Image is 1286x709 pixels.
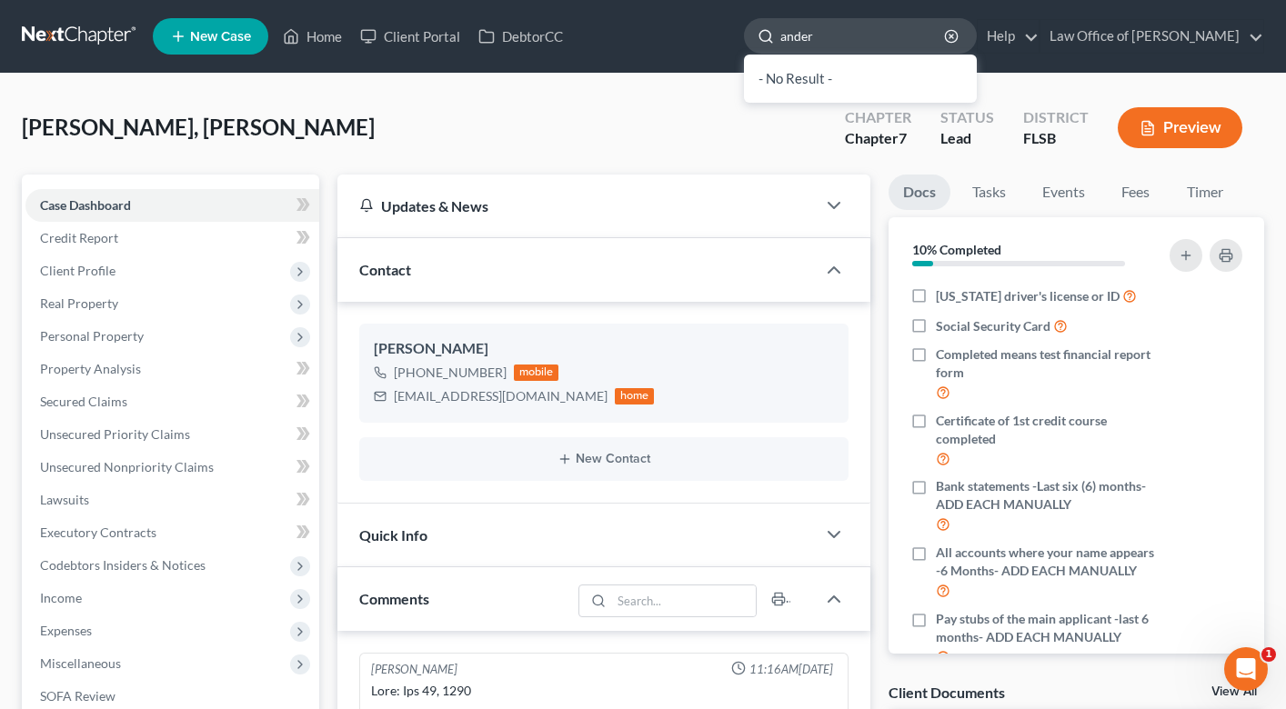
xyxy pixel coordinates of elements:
[889,175,950,210] a: Docs
[40,688,116,704] span: SOFA Review
[1023,128,1089,149] div: FLSB
[845,107,911,128] div: Chapter
[25,353,319,385] a: Property Analysis
[371,661,457,678] div: [PERSON_NAME]
[936,544,1155,580] span: All accounts where your name appears -6 Months- ADD EACH MANUALLY
[40,361,141,376] span: Property Analysis
[940,128,994,149] div: Lead
[899,129,907,146] span: 7
[889,683,1005,702] div: Client Documents
[40,230,118,245] span: Credit Report
[40,426,190,442] span: Unsecured Priority Claims
[1028,175,1100,210] a: Events
[40,623,92,638] span: Expenses
[40,295,118,311] span: Real Property
[25,516,319,549] a: Executory Contracts
[615,388,655,404] div: home
[40,459,214,474] span: Unsecured Nonpriority Claims
[1211,685,1257,698] a: View All
[25,418,319,451] a: Unsecured Priority Claims
[958,175,1020,210] a: Tasks
[936,610,1155,646] span: Pay stubs of the main applicant -last 6 months- ADD EACH MANUALLY
[936,412,1155,448] span: Certificate of 1st credit course completed
[40,590,82,605] span: Income
[936,345,1155,382] span: Completed means test financial report form
[744,55,977,103] div: - No Result -
[1107,175,1165,210] a: Fees
[749,661,833,678] span: 11:16AM[DATE]
[1172,175,1238,210] a: Timer
[25,222,319,255] a: Credit Report
[1224,647,1268,691] iframe: Intercom live chat
[1261,647,1276,662] span: 1
[40,394,127,409] span: Secured Claims
[351,20,469,53] a: Client Portal
[40,197,131,213] span: Case Dashboard
[359,590,429,607] span: Comments
[394,387,608,405] div: [EMAIL_ADDRESS][DOMAIN_NAME]
[374,452,834,466] button: New Contact
[1040,20,1263,53] a: Law Office of [PERSON_NAME]
[514,364,559,381] div: mobile
[359,526,427,544] span: Quick Info
[359,196,794,215] div: Updates & News
[845,128,911,149] div: Chapter
[25,189,319,222] a: Case Dashboard
[359,261,411,278] span: Contact
[374,338,834,360] div: [PERSON_NAME]
[25,484,319,516] a: Lawsuits
[25,451,319,484] a: Unsecured Nonpriority Claims
[1023,107,1089,128] div: District
[40,655,121,671] span: Miscellaneous
[40,524,156,540] span: Executory Contracts
[469,20,572,53] a: DebtorCC
[936,317,1050,335] span: Social Security Card
[940,107,994,128] div: Status
[40,328,144,344] span: Personal Property
[274,20,351,53] a: Home
[780,19,947,53] input: Search by name...
[190,30,251,44] span: New Case
[40,492,89,507] span: Lawsuits
[936,287,1120,305] span: [US_STATE] driver's license or ID
[936,477,1155,514] span: Bank statements -Last six (6) months- ADD EACH MANUALLY
[40,557,206,573] span: Codebtors Insiders & Notices
[25,385,319,418] a: Secured Claims
[978,20,1039,53] a: Help
[394,364,507,382] div: [PHONE_NUMBER]
[611,585,756,616] input: Search...
[22,114,375,140] span: [PERSON_NAME], [PERSON_NAME]
[1118,107,1242,148] button: Preview
[912,242,1001,257] strong: 10% Completed
[40,263,116,278] span: Client Profile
